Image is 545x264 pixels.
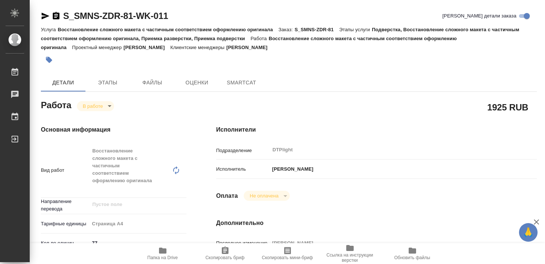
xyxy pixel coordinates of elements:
[147,255,178,260] span: Папка на Drive
[270,165,314,173] p: [PERSON_NAME]
[170,45,226,50] p: Клиентские менеджеры
[224,78,259,87] span: SmartCat
[41,167,90,174] p: Вид работ
[41,52,57,68] button: Добавить тэг
[58,27,278,32] p: Восстановление сложного макета с частичным соответствием оформлению оригинала
[250,36,269,41] p: Работа
[92,200,169,209] input: Пустое поле
[63,11,168,21] a: S_SMNS-ZDR-81-WK-011
[41,198,90,213] p: Направление перевода
[339,27,372,32] p: Этапы услуги
[132,243,194,264] button: Папка на Drive
[381,243,444,264] button: Обновить файлы
[270,238,510,248] input: Пустое поле
[205,255,244,260] span: Скопировать бриф
[256,243,319,264] button: Скопировать мини-бриф
[216,165,270,173] p: Исполнитель
[244,191,289,201] div: В работе
[179,78,215,87] span: Оценки
[90,218,186,230] div: Страница А4
[487,101,528,113] h2: 1925 RUB
[90,78,126,87] span: Этапы
[522,225,535,240] span: 🙏
[52,12,61,20] button: Скопировать ссылку
[262,255,313,260] span: Скопировать мини-бриф
[124,45,171,50] p: [PERSON_NAME]
[81,103,105,109] button: В работе
[216,191,238,200] h4: Оплата
[41,220,90,228] p: Тарифные единицы
[319,243,381,264] button: Ссылка на инструкции верстки
[519,223,538,242] button: 🙏
[134,78,170,87] span: Файлы
[295,27,339,32] p: S_SMNS-ZDR-81
[247,193,280,199] button: Не оплачена
[216,147,270,154] p: Подразделение
[90,238,186,248] input: ✎ Введи что-нибудь
[279,27,295,32] p: Заказ:
[72,45,123,50] p: Проектный менеджер
[77,101,114,111] div: В работе
[45,78,81,87] span: Детали
[41,27,58,32] p: Услуга
[41,98,71,111] h2: Работа
[194,243,256,264] button: Скопировать бриф
[323,252,377,263] span: Ссылка на инструкции верстки
[216,219,537,228] h4: Дополнительно
[394,255,430,260] span: Обновить файлы
[226,45,273,50] p: [PERSON_NAME]
[442,12,516,20] span: [PERSON_NAME] детали заказа
[216,239,270,247] p: Последнее изменение
[41,12,50,20] button: Скопировать ссылку для ЯМессенджера
[41,125,186,134] h4: Основная информация
[41,239,90,247] p: Кол-во единиц
[216,125,537,134] h4: Исполнители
